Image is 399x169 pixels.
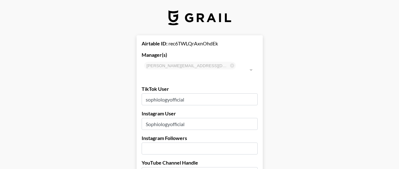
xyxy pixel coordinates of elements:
label: TikTok User [142,86,258,92]
label: Manager(s) [142,52,258,58]
img: Grail Talent Logo [168,10,231,25]
label: Instagram User [142,110,258,117]
div: rec6TWLQrAxnOhdEk [142,40,258,47]
label: YouTube Channel Handle [142,160,258,166]
strong: Airtable ID: [142,40,167,46]
label: Instagram Followers [142,135,258,141]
